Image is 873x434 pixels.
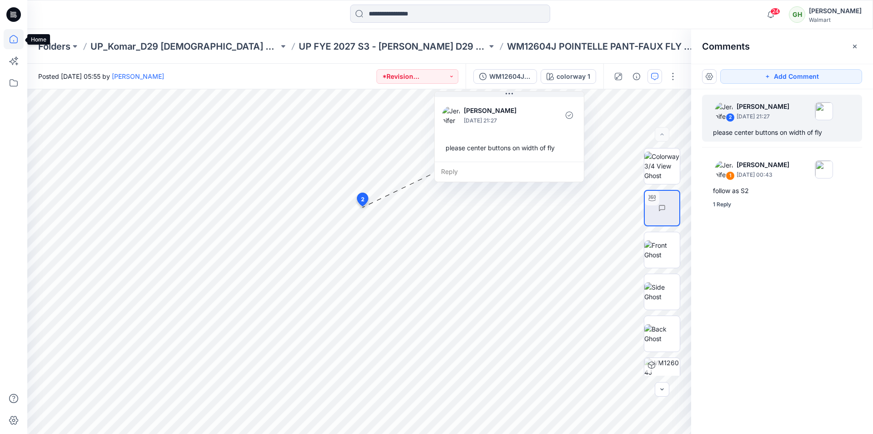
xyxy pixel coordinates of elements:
div: please center buttons on width of fly [442,139,577,156]
p: [DATE] 21:27 [737,112,789,121]
p: [DATE] 21:27 [464,116,538,125]
div: Reply [435,162,584,182]
a: [PERSON_NAME] [112,72,164,80]
div: 1 [726,171,735,180]
img: Side Ghost [644,282,680,301]
div: Walmart [809,16,862,23]
div: colorway 1 [557,71,590,82]
span: 2 [361,195,365,204]
button: Add Comment [720,69,862,84]
div: GH [789,6,805,23]
span: 24 [770,8,780,15]
img: Colorway 3/4 View Ghost [644,152,680,180]
h2: Comments [702,41,750,52]
button: colorway 1 [541,69,596,84]
img: WM12604J POINTELLE PANT-FAUX FLY & BUTTONS + PICOT_REV1 colorway 1 [644,358,680,393]
img: Jennifer Yerkes [715,160,733,179]
button: Details [629,69,644,84]
p: [DATE] 00:43 [737,170,789,179]
a: Folders [38,40,70,53]
img: Jennifer Yerkes [715,102,733,120]
div: 2 [726,113,735,122]
span: Posted [DATE] 05:55 by [38,71,164,81]
p: [PERSON_NAME] [737,101,789,112]
div: 1 Reply [713,200,731,209]
div: WM12604J POINTELLE PANT-FAUX FLY & BUTTONS + PICOT_REV1 [489,71,531,82]
img: Back Ghost [644,324,680,343]
a: UP_Komar_D29 [DEMOGRAPHIC_DATA] Sleep [90,40,279,53]
div: please center buttons on width of fly [713,127,851,138]
img: Front Ghost [644,240,680,260]
p: [PERSON_NAME] [464,105,538,116]
p: WM12604J POINTELLE PANT-FAUX FLY & BUTTONS + PICOT [507,40,695,53]
div: follow as S2 [713,185,851,196]
button: WM12604J POINTELLE PANT-FAUX FLY & BUTTONS + PICOT_REV1 [473,69,537,84]
div: [PERSON_NAME] [809,5,862,16]
a: UP FYE 2027 S3 - [PERSON_NAME] D29 [DEMOGRAPHIC_DATA] Sleepwear [299,40,487,53]
img: Jennifer Yerkes [442,106,460,124]
p: [PERSON_NAME] [737,159,789,170]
